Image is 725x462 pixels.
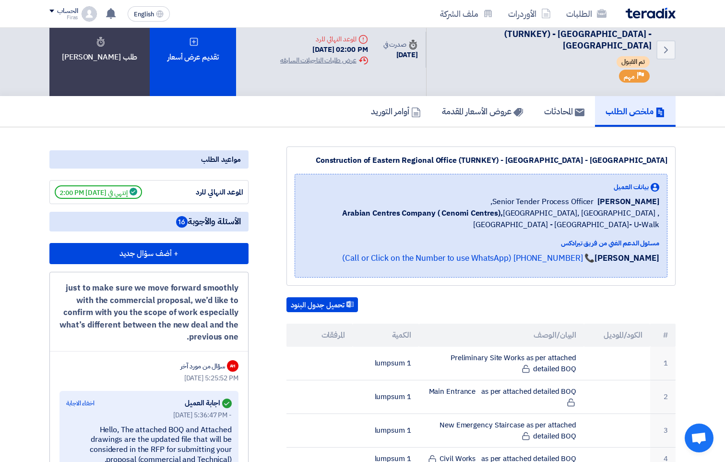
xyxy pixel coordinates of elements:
td: 1 lumpsum [353,380,419,414]
td: Preliminary Site Works as per attached detailed BOQ [419,347,584,380]
div: صدرت في [383,39,418,49]
h5: Construction of Eastern Regional Office (TURNKEY) - Nakheel Mall - Dammam [438,15,652,51]
h5: عروض الأسعار المقدمة [442,106,523,117]
td: 1 [650,347,676,380]
a: عروض الأسعار المقدمة [431,96,534,127]
div: دردشة مفتوحة [685,424,713,452]
a: 📞 [PHONE_NUMBER] (Call or Click on the Number to use WhatsApp) [342,252,594,264]
span: مهم [624,72,635,81]
span: [GEOGRAPHIC_DATA], [GEOGRAPHIC_DATA] ,[GEOGRAPHIC_DATA] - [GEOGRAPHIC_DATA]- U-Walk [303,207,659,231]
th: الكمية [353,324,419,347]
div: [DATE] 5:36:47 PM - [66,410,232,420]
span: بيانات العميل [614,182,649,192]
td: New Emergency Staircase as per attached detailed BOQ [419,414,584,448]
div: Firas [49,15,78,20]
div: just to make sure we move forward smoothly with the commercial proposal, we’d like to confirm wit... [59,282,238,343]
td: 2 [650,380,676,414]
a: الأوردرات [500,2,559,25]
div: Construction of Eastern Regional Office (TURNKEY) - [GEOGRAPHIC_DATA] - [GEOGRAPHIC_DATA] [295,155,667,166]
h5: أوامر التوريد [371,106,421,117]
button: + أضف سؤال جديد [49,243,249,264]
a: المحادثات [534,96,595,127]
span: إنتهي في [DATE] 2:00 PM [55,185,142,199]
h5: ملخص الطلب [606,106,665,117]
h5: المحادثات [544,106,584,117]
a: ملخص الطلب [595,96,676,127]
div: سؤال من مورد آخر [180,361,225,371]
span: [PERSON_NAME] [597,196,659,207]
span: English [134,11,154,18]
span: Senior Tender Process Officer, [490,196,594,207]
div: اجابة العميل [185,397,232,410]
th: # [650,324,676,347]
div: تقديم عرض أسعار [150,3,236,96]
button: English [128,6,170,22]
a: الطلبات [559,2,614,25]
span: 16 [176,216,188,228]
td: Main Entrance as per attached detailed BOQ [419,380,584,414]
strong: [PERSON_NAME] [594,252,659,264]
div: [DATE] [383,49,418,61]
span: الأسئلة والأجوبة [176,216,241,228]
div: طلب [PERSON_NAME] [49,3,150,96]
div: الموعد النهائي للرد [280,34,368,44]
div: مواعيد الطلب [49,150,249,169]
th: الكود/الموديل [584,324,650,347]
div: AH [227,360,238,372]
b: Arabian Centres Company ( Cenomi Centres), [342,207,503,219]
div: عرض طلبات التاجيلات السابقه [280,55,368,65]
div: مسئول الدعم الفني من فريق تيرادكس [303,238,659,248]
td: 1 lumpsum [353,347,419,380]
td: 3 [650,414,676,448]
img: profile_test.png [82,6,97,22]
div: [DATE] 02:00 PM [280,44,368,55]
div: الحساب [57,7,78,15]
td: 1 lumpsum [353,414,419,448]
a: ملف الشركة [432,2,500,25]
span: تم القبول [617,56,650,68]
th: المرفقات [286,324,353,347]
div: [DATE] 5:25:52 PM [59,373,238,383]
span: Construction of Eastern Regional Office (TURNKEY) - [GEOGRAPHIC_DATA] - [GEOGRAPHIC_DATA] [454,15,652,52]
img: Teradix logo [626,8,676,19]
div: اخفاء الاجابة [66,399,95,408]
th: البيان/الوصف [419,324,584,347]
a: أوامر التوريد [360,96,431,127]
div: الموعد النهائي للرد [171,187,243,198]
button: تحميل جدول البنود [286,297,358,313]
